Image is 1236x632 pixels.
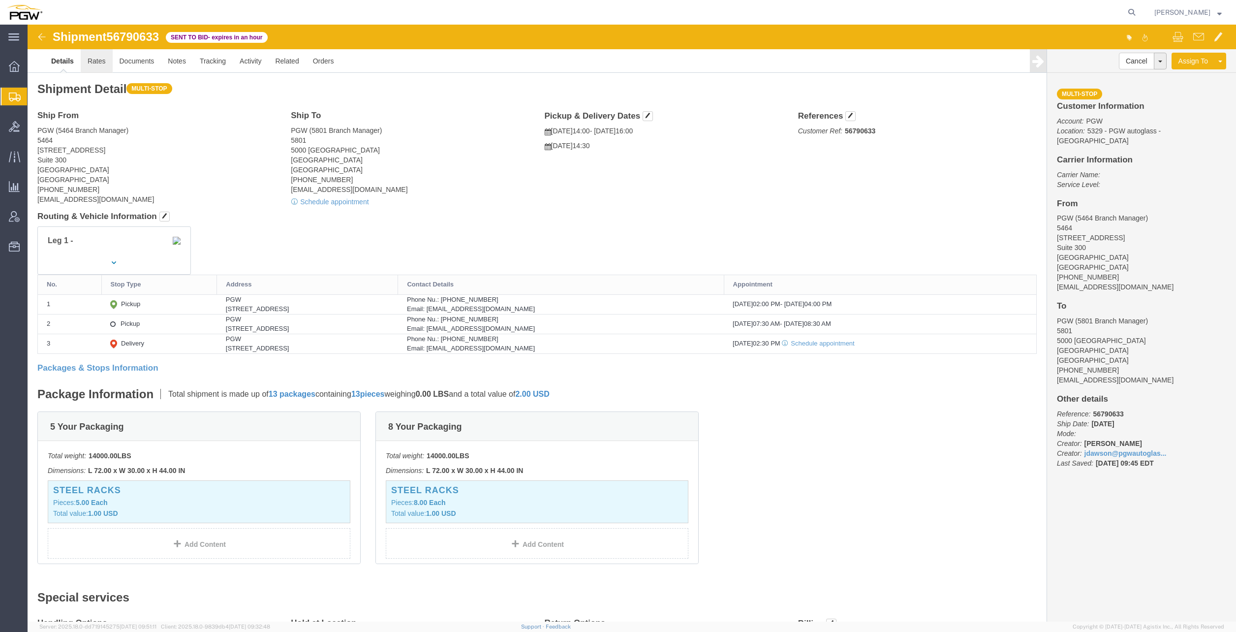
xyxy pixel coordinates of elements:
[120,624,156,630] span: [DATE] 09:51:11
[161,624,270,630] span: Client: 2025.18.0-9839db4
[521,624,546,630] a: Support
[1154,7,1210,18] span: Jesse Dawson
[1073,623,1224,631] span: Copyright © [DATE]-[DATE] Agistix Inc., All Rights Reserved
[39,624,156,630] span: Server: 2025.18.0-dd719145275
[7,5,42,20] img: logo
[1154,6,1222,18] button: [PERSON_NAME]
[229,624,270,630] span: [DATE] 09:32:48
[546,624,571,630] a: Feedback
[28,25,1236,622] iframe: FS Legacy Container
